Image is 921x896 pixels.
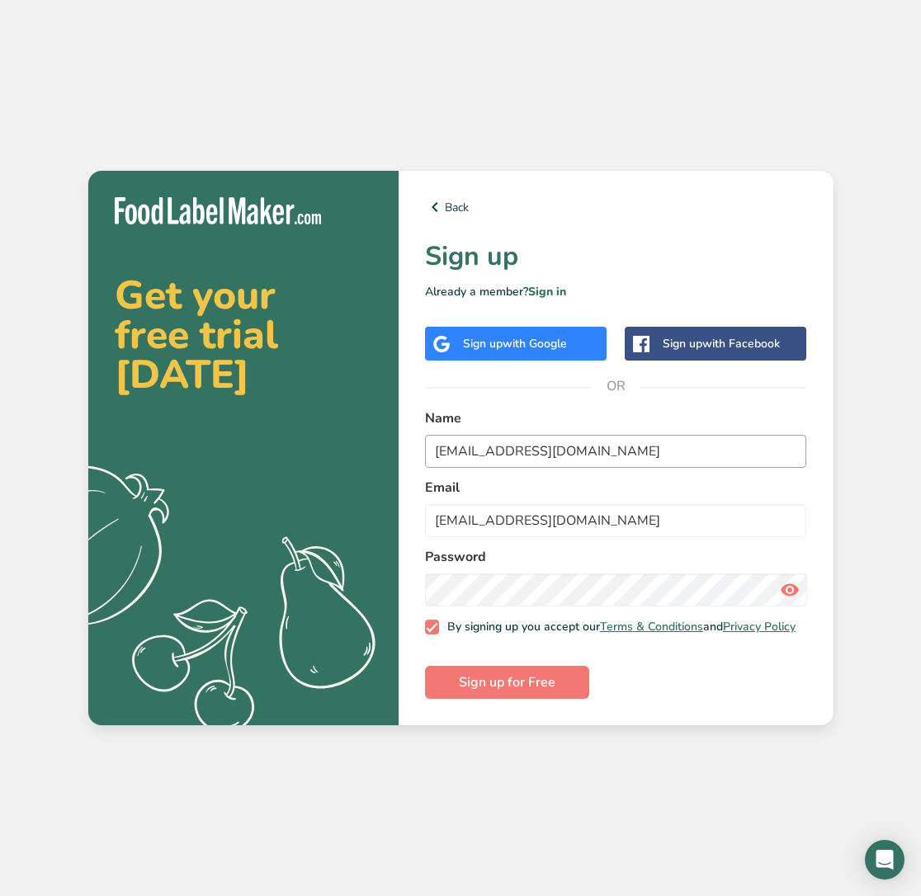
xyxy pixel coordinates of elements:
span: with Google [503,336,567,351]
button: Sign up for Free [425,666,589,699]
input: John Doe [425,435,807,468]
img: Food Label Maker [115,197,321,224]
a: Terms & Conditions [600,619,703,634]
a: Privacy Policy [723,619,796,634]
span: OR [591,361,640,411]
input: email@example.com [425,504,807,537]
a: Back [425,197,807,217]
h1: Sign up [425,237,807,276]
a: Sign in [528,284,566,299]
span: Sign up for Free [459,672,555,692]
div: Sign up [463,335,567,352]
h2: Get your free trial [DATE] [115,276,372,394]
div: Open Intercom Messenger [865,840,904,879]
span: with Facebook [702,336,780,351]
div: Sign up [663,335,780,352]
label: Name [425,408,807,428]
span: By signing up you accept our and [439,620,796,634]
p: Already a member? [425,283,807,300]
label: Email [425,478,807,498]
label: Password [425,547,807,567]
